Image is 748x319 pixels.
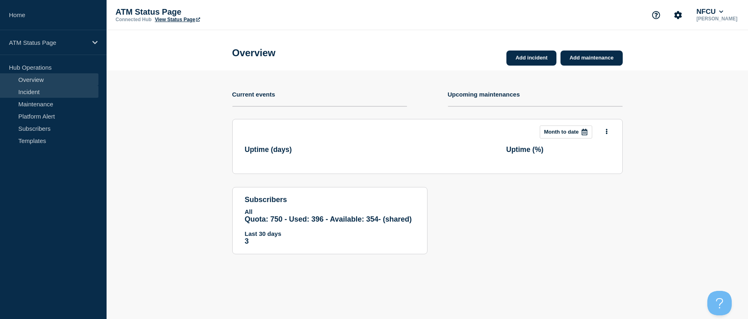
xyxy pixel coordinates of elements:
[116,7,278,17] p: ATM Status Page
[245,145,349,154] h3: Uptime ( days )
[116,17,152,22] p: Connected Hub
[560,51,622,66] a: Add maintenance
[245,237,415,246] p: 3
[540,125,592,139] button: Month to date
[544,129,579,135] p: Month to date
[245,196,415,204] h4: subscribers
[648,7,665,24] button: Support
[669,7,687,24] button: Account settings
[9,39,87,46] p: ATM Status Page
[695,8,725,16] button: NFCU
[232,47,276,59] h1: Overview
[448,91,520,98] h4: Upcoming maintenances
[245,230,415,237] p: Last 30 days
[506,145,610,154] h3: Uptime ( % )
[245,215,412,223] span: Quota: 750 - Used: 396 - Available: 354 - (shared)
[232,91,275,98] h4: Current events
[707,291,732,315] iframe: Help Scout Beacon - Open
[155,17,200,22] a: View Status Page
[506,51,556,66] a: Add incident
[695,16,739,22] p: [PERSON_NAME]
[245,208,415,215] p: All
